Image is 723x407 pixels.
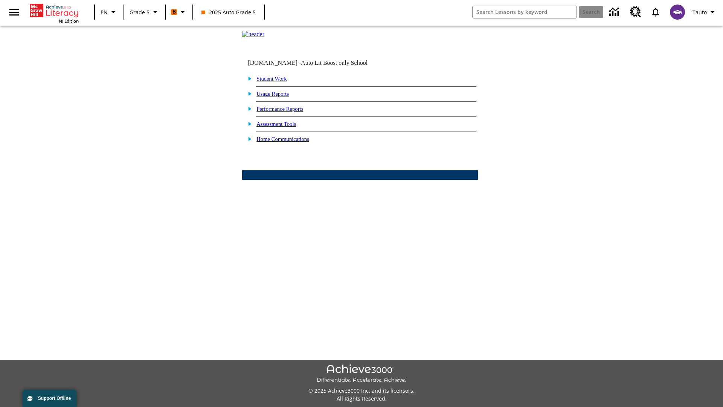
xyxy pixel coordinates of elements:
[3,1,25,23] button: Open side menu
[605,2,625,23] a: Data Center
[172,7,176,17] span: B
[201,8,256,16] span: 2025 Auto Grade 5
[244,105,252,112] img: plus.gif
[670,5,685,20] img: avatar image
[97,5,121,19] button: Language: EN, Select a language
[256,136,309,142] a: Home Communications
[248,60,386,66] td: [DOMAIN_NAME] -
[256,121,296,127] a: Assessment Tools
[689,5,720,19] button: Profile/Settings
[244,90,252,97] img: plus.gif
[168,5,190,19] button: Boost Class color is orange. Change class color
[301,60,368,66] nobr: Auto Lit Boost only School
[130,8,149,16] span: Grade 5
[38,396,71,401] span: Support Offline
[256,91,289,97] a: Usage Reports
[256,106,303,112] a: Performance Reports
[665,2,689,22] button: Select a new avatar
[244,120,252,127] img: plus.gif
[127,5,163,19] button: Grade: Grade 5, Select a grade
[244,135,252,142] img: plus.gif
[256,76,287,82] a: Student Work
[30,2,79,24] div: Home
[625,2,646,22] a: Resource Center, Will open in new tab
[242,31,264,38] img: header
[244,75,252,82] img: plus.gif
[473,6,577,18] input: search field
[646,2,665,22] a: Notifications
[692,8,707,16] span: Tauto
[23,390,77,407] button: Support Offline
[317,364,406,384] img: Achieve3000 Differentiate Accelerate Achieve
[59,18,79,24] span: NJ Edition
[101,8,108,16] span: EN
